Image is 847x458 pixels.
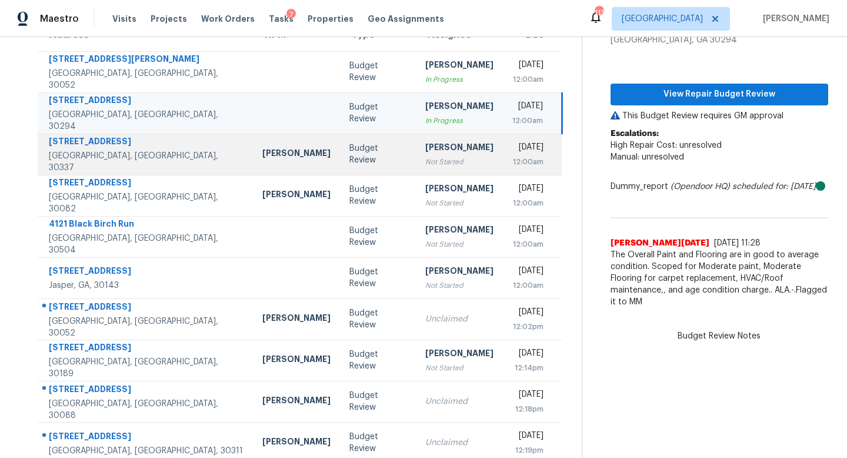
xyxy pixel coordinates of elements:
[512,141,544,156] div: [DATE]
[425,280,493,291] div: Not Started
[308,13,354,25] span: Properties
[49,301,244,316] div: [STREET_ADDRESS]
[512,156,544,168] div: 12:00am
[425,197,493,209] div: Not Started
[425,396,493,407] div: Unclaimed
[512,306,544,321] div: [DATE]
[49,383,244,398] div: [STREET_ADDRESS]
[611,110,828,122] p: This Budget Review requires GM approval
[512,403,544,415] div: 12:18pm
[112,13,136,25] span: Visits
[714,239,761,247] span: [DATE] 11:28
[425,224,493,238] div: [PERSON_NAME]
[349,184,406,207] div: Budget Review
[512,197,544,209] div: 12:00am
[425,238,493,250] div: Not Started
[349,431,406,454] div: Budget Review
[49,150,244,174] div: [GEOGRAPHIC_DATA], [GEOGRAPHIC_DATA], 30337
[49,94,244,109] div: [STREET_ADDRESS]
[349,390,406,413] div: Budget Review
[349,60,406,84] div: Budget Review
[425,182,493,197] div: [PERSON_NAME]
[349,225,406,248] div: Budget Review
[671,182,730,191] i: (Opendoor HQ)
[349,101,406,125] div: Budget Review
[349,307,406,331] div: Budget Review
[49,53,244,68] div: [STREET_ADDRESS][PERSON_NAME]
[620,87,819,102] span: View Repair Budget Review
[368,13,444,25] span: Geo Assignments
[349,142,406,166] div: Budget Review
[262,147,331,162] div: [PERSON_NAME]
[425,265,493,280] div: [PERSON_NAME]
[425,74,493,85] div: In Progress
[49,177,244,191] div: [STREET_ADDRESS]
[611,130,659,138] b: Escalations:
[425,156,493,168] div: Not Started
[611,237,709,249] span: [PERSON_NAME][DATE]
[671,330,768,342] span: Budget Review Notes
[49,341,244,356] div: [STREET_ADDRESS]
[512,224,544,238] div: [DATE]
[262,353,331,368] div: [PERSON_NAME]
[262,188,331,203] div: [PERSON_NAME]
[262,312,331,327] div: [PERSON_NAME]
[49,356,244,380] div: [GEOGRAPHIC_DATA], [GEOGRAPHIC_DATA], 30189
[49,109,244,132] div: [GEOGRAPHIC_DATA], [GEOGRAPHIC_DATA], 30294
[49,191,244,215] div: [GEOGRAPHIC_DATA], [GEOGRAPHIC_DATA], 30082
[611,249,828,308] span: The Overall Paint and Flooring are in good to average condition. Scoped for Moderate paint, Moder...
[49,280,244,291] div: Jasper, GA, 30143
[512,74,544,85] div: 12:00am
[512,115,543,127] div: 12:00am
[425,437,493,449] div: Unclaimed
[611,84,828,105] button: View Repair Budget Review
[512,238,544,250] div: 12:00am
[512,265,544,280] div: [DATE]
[611,153,684,161] span: Manual: unresolved
[611,181,828,193] div: Dummy_report
[732,182,816,191] i: scheduled for: [DATE]
[286,9,296,21] div: 7
[425,362,493,374] div: Not Started
[49,233,244,256] div: [GEOGRAPHIC_DATA], [GEOGRAPHIC_DATA], 30504
[269,15,294,23] span: Tasks
[425,115,493,127] div: In Progress
[425,59,493,74] div: [PERSON_NAME]
[49,265,244,280] div: [STREET_ADDRESS]
[49,445,244,457] div: [GEOGRAPHIC_DATA], [GEOGRAPHIC_DATA], 30311
[425,347,493,362] div: [PERSON_NAME]
[425,100,493,115] div: [PERSON_NAME]
[611,34,828,46] div: [GEOGRAPHIC_DATA], GA 30294
[512,347,544,362] div: [DATE]
[49,398,244,422] div: [GEOGRAPHIC_DATA], [GEOGRAPHIC_DATA], 30088
[49,430,244,445] div: [STREET_ADDRESS]
[349,349,406,372] div: Budget Review
[262,436,331,450] div: [PERSON_NAME]
[425,313,493,325] div: Unclaimed
[49,135,244,150] div: [STREET_ADDRESS]
[512,182,544,197] div: [DATE]
[512,389,544,403] div: [DATE]
[49,68,244,91] div: [GEOGRAPHIC_DATA], [GEOGRAPHIC_DATA], 30052
[425,141,493,156] div: [PERSON_NAME]
[151,13,187,25] span: Projects
[201,13,255,25] span: Work Orders
[595,7,603,19] div: 113
[262,394,331,409] div: [PERSON_NAME]
[512,100,543,115] div: [DATE]
[758,13,829,25] span: [PERSON_NAME]
[349,266,406,290] div: Budget Review
[512,430,544,444] div: [DATE]
[622,13,703,25] span: [GEOGRAPHIC_DATA]
[512,280,544,291] div: 12:00am
[49,218,244,233] div: 4121 Black Birch Run
[611,141,722,150] span: High Repair Cost: unresolved
[40,13,79,25] span: Maestro
[512,362,544,374] div: 12:14pm
[512,444,544,456] div: 12:19pm
[49,316,244,339] div: [GEOGRAPHIC_DATA], [GEOGRAPHIC_DATA], 30052
[512,321,544,333] div: 12:02pm
[512,59,544,74] div: [DATE]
